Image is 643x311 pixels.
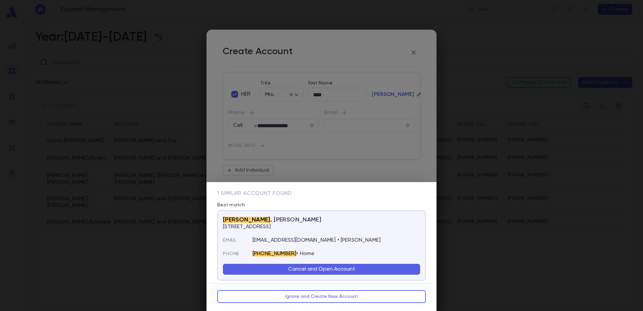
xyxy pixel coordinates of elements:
[253,237,381,244] p: [EMAIL_ADDRESS][DOMAIN_NAME] • [PERSON_NAME]
[217,202,426,210] p: Best match
[253,251,296,256] mark: [PHONE_NUMBER]
[217,191,292,196] span: 1 similar account found
[253,250,314,257] p: • Home
[223,223,420,230] p: [STREET_ADDRESS]
[223,264,420,275] button: Cancel and Open Account
[223,217,270,223] mark: [PERSON_NAME]
[217,290,426,303] button: Ignore and Create New Account
[223,251,247,256] span: Phone
[223,238,247,243] span: Email
[223,216,321,223] span: , [PERSON_NAME]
